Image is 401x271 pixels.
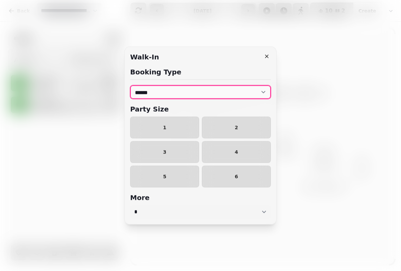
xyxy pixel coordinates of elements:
[208,150,265,155] span: 4
[130,166,199,188] button: 5
[136,174,193,179] span: 5
[130,52,159,62] h2: Walk-in
[136,150,193,155] span: 3
[130,141,199,163] button: 3
[208,174,265,179] span: 6
[130,67,181,77] h2: Booking Type
[136,125,193,130] span: 1
[208,125,265,130] span: 2
[130,105,169,114] h2: Party Size
[202,166,271,188] button: 6
[130,193,261,203] h2: More
[202,117,271,139] button: 2
[130,117,199,139] button: 1
[202,141,271,163] button: 4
